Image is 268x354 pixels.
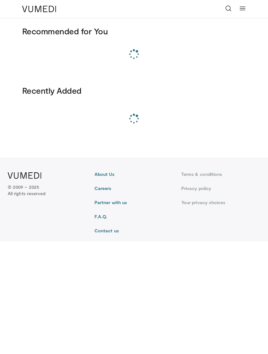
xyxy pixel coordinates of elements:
h3: Recommended for You [22,26,246,36]
a: Contact us [94,228,174,234]
img: VuMedi Logo [22,6,56,12]
p: © 2009 – 2025 [8,184,45,197]
img: VuMedi Logo [8,172,41,179]
a: Privacy policy [181,185,260,192]
a: Careers [94,185,174,192]
a: About Us [94,171,174,177]
h3: Recently Added [22,85,246,96]
a: Partner with us [94,199,174,206]
a: F.A.Q. [94,213,174,220]
a: Your privacy choices [181,199,260,206]
span: All rights reserved [8,190,45,197]
a: Terms & conditions [181,171,260,177]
